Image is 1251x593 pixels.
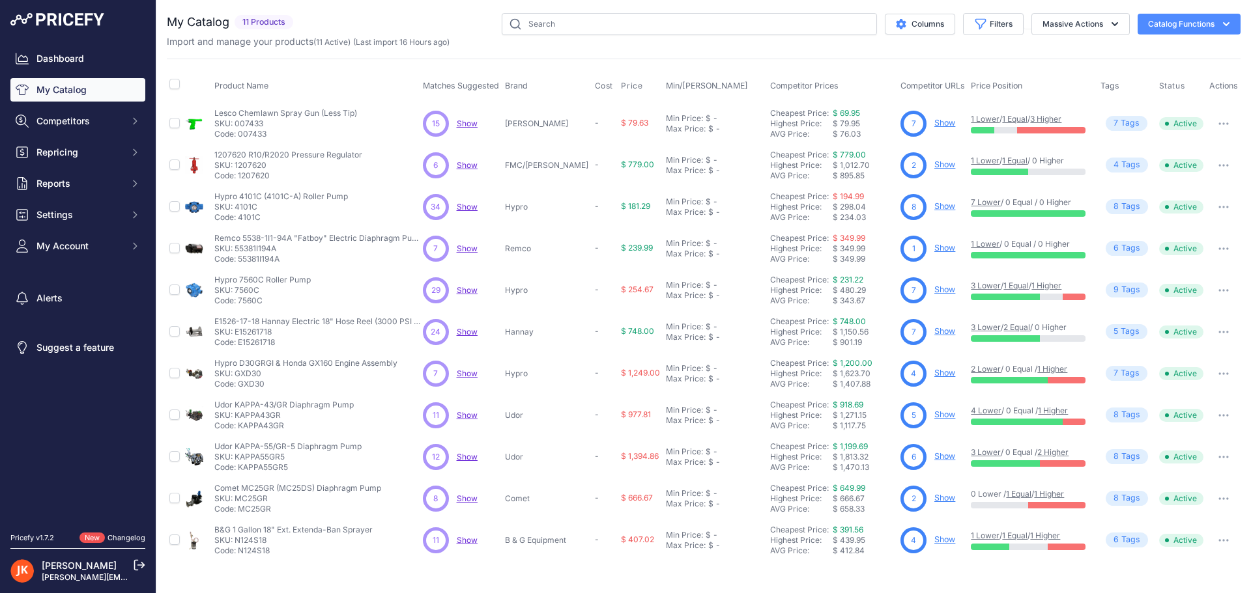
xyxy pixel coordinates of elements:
[934,493,955,503] a: Show
[10,47,145,70] a: Dashboard
[706,197,711,207] div: $
[1106,366,1147,381] span: Tag
[833,118,860,128] span: $ 79.95
[1037,447,1069,457] a: 2 Higher
[770,316,829,326] a: Cheapest Price:
[706,155,711,165] div: $
[971,364,1001,374] a: 2 Lower
[621,368,660,378] span: $ 1,249.00
[971,114,999,124] a: 1 Lower
[770,327,833,337] div: Highest Price:
[214,316,423,327] p: E1526-17-18 Hannay Electric 18" Hose Reel (3000 PSI Max)
[666,165,706,176] div: Max Price:
[214,379,397,389] p: Code: GXD30
[1159,409,1203,422] span: Active
[235,15,293,30] span: 11 Products
[457,118,478,128] span: Show
[912,243,915,255] span: 1
[711,197,717,207] div: -
[833,243,865,253] span: $ 349.99
[1106,283,1148,297] span: Tag
[770,400,829,409] a: Cheapest Price:
[36,240,122,253] span: My Account
[214,337,423,348] p: Code: E15261718
[934,409,955,419] a: Show
[912,118,916,130] span: 7
[42,560,117,571] a: [PERSON_NAME]
[1136,242,1140,255] span: s
[706,363,711,374] div: $
[713,124,720,134] div: -
[214,233,423,243] p: Remco 5538-1I1-94A "Fatboy" Electric Diaphragm Pump (7 GPM/100 PSI, Demand)
[833,191,864,201] a: $ 194.99
[1030,531,1060,540] a: 1 Higher
[971,406,1087,416] p: / 0 Equal /
[1135,117,1140,130] span: s
[833,171,895,181] div: $ 895.85
[713,207,720,217] div: -
[1037,364,1067,374] a: 1 Higher
[214,368,397,379] p: SKU: GXD30
[1114,284,1119,296] span: 9
[706,280,711,290] div: $
[711,155,717,165] div: -
[167,13,229,31] h2: My Catalog
[1106,199,1148,214] span: Tag
[833,129,895,139] div: $ 76.03
[934,243,955,253] a: Show
[214,327,423,337] p: SKU: E15261718
[505,202,590,212] p: Hypro
[833,296,895,306] div: $ 343.67
[770,108,829,118] a: Cheapest Price:
[595,201,599,211] span: -
[214,275,311,285] p: Hypro 7560C Roller Pump
[934,159,955,169] a: Show
[971,156,999,165] a: 1 Lower
[1159,117,1203,130] span: Active
[971,281,1001,290] a: 3 Lower
[770,525,829,534] a: Cheapest Price:
[1002,156,1028,165] a: 1 Equal
[10,109,145,133] button: Competitors
[971,322,1087,333] p: / / 0 Higher
[214,150,362,160] p: 1207620 R10/R2020 Pressure Regulator
[457,452,478,462] span: Show
[595,243,599,253] span: -
[911,368,916,379] span: 4
[971,239,999,249] a: 1 Lower
[214,160,362,171] p: SKU: 1207620
[666,197,703,207] div: Min Price:
[770,296,833,306] div: AVG Price:
[770,379,833,389] div: AVG Price:
[711,363,717,374] div: -
[10,286,145,310] a: Alerts
[971,239,1087,249] p: / 0 Equal / 0 Higher
[833,368,870,378] span: $ 1,623.70
[214,108,357,118] p: Lesco Chemlawn Spray Gun (Less Tip)
[666,322,703,332] div: Min Price:
[457,160,478,170] a: Show
[706,405,711,415] div: $
[431,284,440,296] span: 29
[963,13,1024,35] button: Filters
[934,368,955,378] a: Show
[971,281,1087,291] p: / /
[1106,407,1148,422] span: Tag
[934,284,955,294] a: Show
[595,118,599,128] span: -
[912,201,916,213] span: 8
[1100,81,1119,90] span: Tags
[1106,116,1147,131] span: Tag
[214,118,357,129] p: SKU: 007433
[36,146,122,159] span: Repricing
[1159,159,1203,172] span: Active
[770,160,833,171] div: Highest Price:
[770,368,833,379] div: Highest Price:
[1038,406,1068,415] a: 1 Higher
[713,290,720,301] div: -
[1002,531,1028,540] a: 1 Equal
[971,156,1087,166] p: / / 0 Higher
[457,202,478,212] span: Show
[10,13,104,26] img: Pricefy Logo
[214,81,268,90] span: Product Name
